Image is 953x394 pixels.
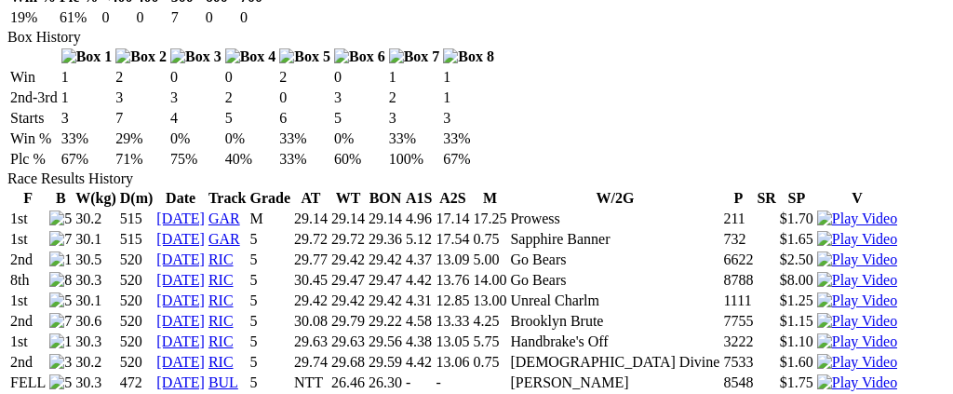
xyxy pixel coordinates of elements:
[119,230,154,249] td: 515
[224,150,277,169] td: 40%
[330,251,366,269] td: 29.42
[9,374,47,392] td: FELL
[509,353,720,372] td: [DEMOGRAPHIC_DATA] Divine
[208,374,238,390] a: BUL
[9,353,47,372] td: 2nd
[60,150,114,169] td: 67%
[330,312,366,331] td: 29.79
[817,292,897,309] img: Play Video
[722,210,754,228] td: 211
[388,68,441,87] td: 1
[388,150,441,169] td: 100%
[278,150,331,169] td: 33%
[722,230,754,249] td: 732
[368,353,403,372] td: 29.59
[9,333,47,351] td: 1st
[248,292,291,310] td: 5
[74,374,117,392] td: 30.3
[817,231,897,247] a: View replay
[442,129,495,148] td: 33%
[156,231,205,247] a: [DATE]
[405,292,433,310] td: 4.31
[779,292,814,310] td: $1.25
[472,230,507,249] td: 0.75
[293,292,329,310] td: 29.42
[472,271,507,290] td: 14.00
[114,88,168,107] td: 3
[208,251,234,267] a: RIC
[509,189,720,208] th: W/2G
[368,312,403,331] td: 29.22
[239,8,272,27] td: 0
[225,48,276,65] img: Box 4
[208,333,234,349] a: RIC
[119,210,154,228] td: 515
[156,272,205,288] a: [DATE]
[59,8,99,27] td: 61%
[779,271,814,290] td: $8.00
[293,251,329,269] td: 29.77
[333,109,386,128] td: 5
[405,271,433,290] td: 4.42
[7,170,932,187] div: Race Results History
[9,109,59,128] td: Starts
[74,333,117,351] td: 30.3
[722,312,754,331] td: 7755
[368,333,403,351] td: 29.56
[279,48,330,65] img: Box 5
[278,88,331,107] td: 0
[60,109,114,128] td: 3
[509,230,720,249] td: Sapphire Banner
[722,251,754,269] td: 6622
[817,354,897,371] img: Play Video
[169,150,222,169] td: 75%
[817,374,897,390] a: View replay
[330,292,366,310] td: 29.42
[368,210,403,228] td: 29.14
[248,312,291,331] td: 5
[472,353,507,372] td: 0.75
[756,189,776,208] th: SR
[119,292,154,310] td: 520
[435,353,470,372] td: 13.06
[74,230,117,249] td: 30.1
[509,251,720,269] td: Go Bears
[119,333,154,351] td: 520
[9,8,57,27] td: 19%
[405,312,433,331] td: 4.58
[333,129,386,148] td: 0%
[443,48,494,65] img: Box 8
[779,312,814,331] td: $1.15
[817,333,897,349] a: View replay
[278,129,331,148] td: 33%
[224,88,277,107] td: 2
[119,353,154,372] td: 520
[60,88,114,107] td: 1
[9,129,59,148] td: Win %
[9,150,59,169] td: Plc %
[208,354,234,370] a: RIC
[722,374,754,392] td: 8548
[435,251,470,269] td: 13.09
[472,210,507,228] td: 17.25
[779,333,814,351] td: $1.10
[169,129,222,148] td: 0%
[170,48,221,65] img: Box 3
[119,189,154,208] th: D(m)
[248,189,291,208] th: Grade
[817,333,897,350] img: Play Video
[817,374,897,391] img: Play Video
[9,251,47,269] td: 2nd
[435,312,470,331] td: 13.33
[330,230,366,249] td: 29.72
[388,109,441,128] td: 3
[472,312,507,331] td: 4.25
[779,230,814,249] td: $1.65
[330,374,366,392] td: 26.46
[779,353,814,372] td: $1.60
[293,189,329,208] th: AT
[293,312,329,331] td: 30.08
[114,109,168,128] td: 7
[817,211,897,227] img: Play Video
[9,210,47,228] td: 1st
